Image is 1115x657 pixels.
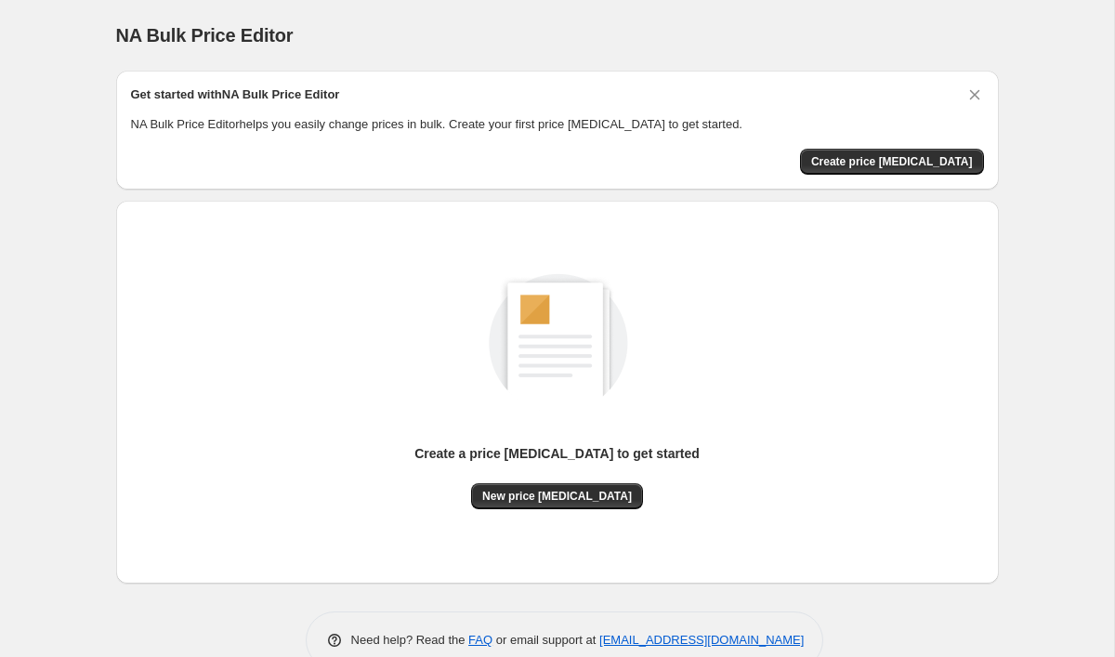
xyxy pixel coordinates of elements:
button: Dismiss card [965,85,984,104]
span: Create price [MEDICAL_DATA] [811,154,973,169]
button: New price [MEDICAL_DATA] [471,483,643,509]
p: Create a price [MEDICAL_DATA] to get started [414,444,700,463]
span: New price [MEDICAL_DATA] [482,489,632,504]
h2: Get started with NA Bulk Price Editor [131,85,340,104]
p: NA Bulk Price Editor helps you easily change prices in bulk. Create your first price [MEDICAL_DAT... [131,115,984,134]
span: Need help? Read the [351,633,469,647]
span: or email support at [492,633,599,647]
span: NA Bulk Price Editor [116,25,294,46]
a: FAQ [468,633,492,647]
a: [EMAIL_ADDRESS][DOMAIN_NAME] [599,633,804,647]
button: Create price change job [800,149,984,175]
